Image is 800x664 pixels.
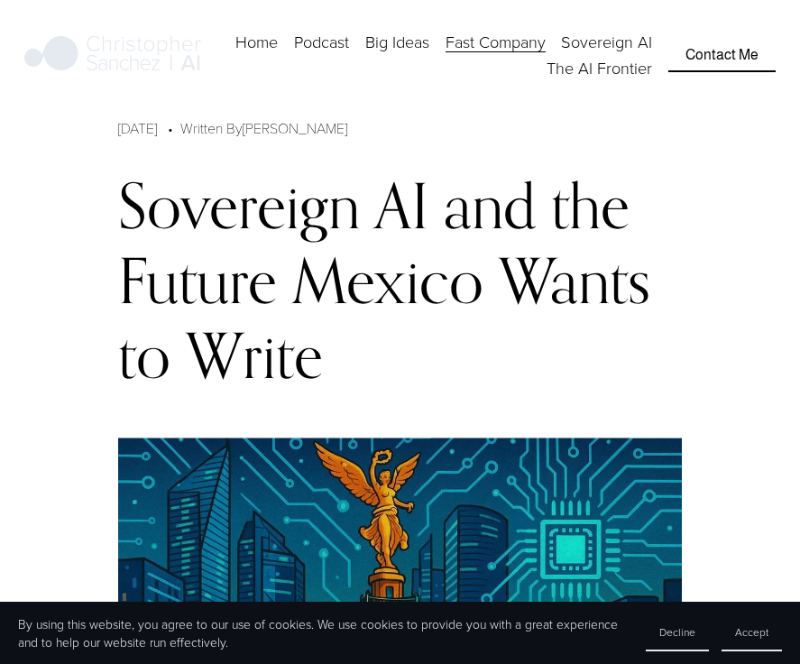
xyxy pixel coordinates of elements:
h1: Sovereign AI and the Future Mexico Wants to Write [118,168,682,392]
a: folder dropdown [365,29,429,55]
a: The AI Frontier [547,55,652,81]
a: Contact Me [668,38,776,72]
span: Fast Company [446,31,546,53]
a: [PERSON_NAME] [243,118,347,137]
button: Accept [722,614,782,651]
img: Christopher Sanchez | AI [24,32,202,78]
a: Home [235,29,278,55]
a: Sovereign AI [561,29,652,55]
span: Big Ideas [365,31,429,53]
span: Decline [659,624,695,640]
button: Decline [646,614,709,651]
span: [DATE] [118,118,157,137]
p: By using this website, you agree to our use of cookies. We use cookies to provide you with a grea... [18,615,628,650]
a: folder dropdown [446,29,546,55]
span: Accept [735,624,768,640]
div: Written By [180,117,347,139]
a: Podcast [294,29,349,55]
